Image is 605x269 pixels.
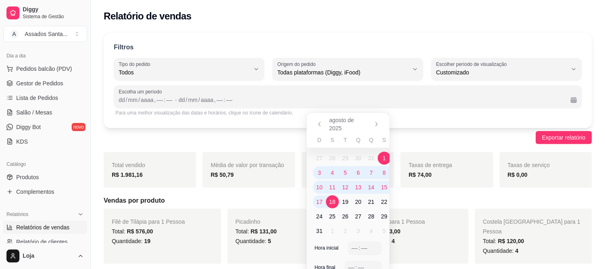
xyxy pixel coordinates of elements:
[378,225,391,237] span: Hoje, sexta-feira, 5 de setembro de 2025
[16,238,68,246] span: Relatório de clientes
[339,152,352,165] span: terça-feira, 29 de julho de 2025
[370,118,383,131] button: Próximo
[178,96,186,104] div: dia, Data final,
[6,211,28,218] span: Relatórios
[381,198,388,206] span: 22
[316,183,323,191] span: 10
[344,169,347,177] span: 5
[165,96,173,104] div: minuto, Data inicial,
[112,218,185,225] span: Filé de Tilápia para 1 Pessoa
[360,244,369,252] div: minuto,
[352,210,365,223] span: quarta-feira, 27 de agosto de 2025
[179,95,564,105] div: Data final
[342,212,349,220] span: 26
[313,152,326,165] span: domingo, 27 de julho de 2025
[374,228,400,235] span: R$ 123,00
[127,228,153,235] span: R$ 576,00
[331,227,334,235] span: 1
[378,166,391,179] span: sexta-feira, 8 de agosto de 2025 selecionado
[153,96,157,104] div: ,
[329,154,336,162] span: 28
[352,166,365,179] span: quarta-feira, 6 de agosto de 2025 selecionado
[216,96,224,104] div: hora, Data final,
[352,152,365,165] span: quarta-feira, 30 de julho de 2025
[187,96,198,104] div: mês, Data final,
[316,154,323,162] span: 27
[16,65,72,73] span: Pedidos balcão (PDV)
[119,61,153,68] label: Tipo do pedido
[342,154,349,162] span: 29
[10,30,18,38] span: A
[381,183,388,191] span: 15
[357,227,360,235] span: 3
[567,93,580,106] button: Calendário
[359,218,425,225] span: Contra Filé para 1 Pessoa
[365,210,378,223] span: quinta-feira, 28 de agosto de 2025
[329,198,336,206] span: 18
[326,166,339,179] span: segunda-feira, 4 de agosto de 2025 selecionado
[307,136,410,238] table: agosto de 2025
[326,225,339,237] span: segunda-feira, 1 de setembro de 2025
[355,154,362,162] span: 30
[112,228,153,235] span: Total:
[356,136,360,144] span: Q
[317,136,322,144] span: D
[3,49,87,62] div: Dia a dia
[23,252,74,260] span: Loja
[326,195,339,208] span: segunda-feira, 18 de agosto de 2025 selecionado
[104,196,592,205] h5: Vendas por produto
[236,218,261,225] span: Picadinho
[16,138,28,146] span: KDS
[409,162,452,168] span: Taxas de entrega
[223,96,226,104] div: :
[313,210,326,223] span: domingo, 24 de agosto de 2025
[365,195,378,208] span: quinta-feira, 21 de agosto de 2025
[211,172,234,178] strong: R$ 50,79
[112,238,151,244] span: Quantidade:
[316,227,323,235] span: 31
[318,169,321,177] span: 3
[313,181,326,194] span: domingo, 10 de agosto de 2025 selecionado
[16,173,39,181] span: Produtos
[483,238,524,244] span: Total:
[277,68,409,76] span: Todas plataformas (Diggy, iFood)
[16,108,52,116] span: Salão / Mesas
[382,136,386,144] span: S
[344,227,347,235] span: 2
[339,181,352,194] span: terça-feira, 12 de agosto de 2025 selecionado
[365,166,378,179] span: quinta-feira, 7 de agosto de 2025 selecionado
[313,225,326,237] span: domingo, 31 de agosto de 2025
[3,158,87,171] div: Catálogo
[352,225,365,237] span: quarta-feira, 3 de setembro de 2025
[3,26,87,42] button: Select a team
[316,212,323,220] span: 24
[163,96,166,104] div: :
[365,152,378,165] span: quinta-feira, 31 de julho de 2025
[383,169,386,177] span: 8
[112,172,143,178] strong: R$ 1.981,16
[112,162,145,168] span: Total vendido
[359,238,395,244] span: Quantidade:
[352,195,365,208] span: quarta-feira, 20 de agosto de 2025
[16,79,63,87] span: Gestor de Pedidos
[326,181,339,194] span: segunda-feira, 11 de agosto de 2025 selecionado
[368,183,375,191] span: 14
[542,133,586,142] span: Exportar relatório
[313,118,326,131] button: Anterior
[409,172,432,178] strong: R$ 74,00
[23,6,84,13] span: Diggy
[316,198,323,206] span: 17
[16,94,58,102] span: Lista de Pedidos
[436,61,509,68] label: Escolher período de visualização
[351,244,359,252] div: hora,
[23,13,84,20] span: Sistema de Gestão
[118,96,126,104] div: dia, Data inicial,
[339,225,352,237] span: terça-feira, 2 de setembro de 2025
[125,96,128,104] div: /
[508,172,528,178] strong: R$ 0,00
[313,166,326,179] span: domingo, 3 de agosto de 2025 selecionado
[185,96,188,104] div: /
[277,61,318,68] label: Origem do pedido
[175,95,177,105] span: -
[119,68,250,76] span: Todos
